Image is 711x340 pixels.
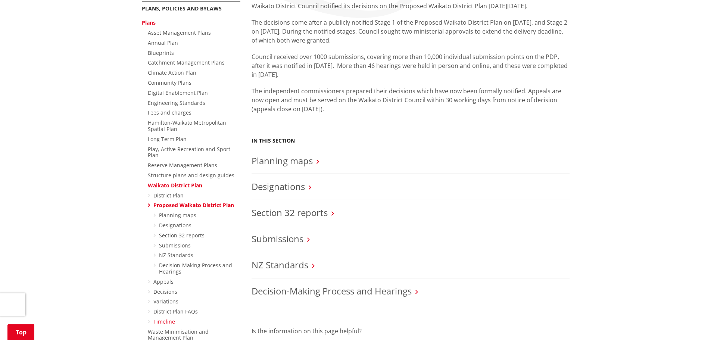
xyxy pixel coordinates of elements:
[252,285,412,297] a: Decision-Making Process and Hearings
[252,327,570,336] p: Is the information on this page helpful?
[677,309,704,336] iframe: Messenger Launcher
[153,318,175,325] a: Timeline
[148,146,230,159] a: Play, Active Recreation and Sport Plan
[148,182,202,189] a: Waikato District Plan
[153,278,174,285] a: Appeals
[159,242,191,249] a: Submissions
[142,19,156,26] a: Plans
[153,288,177,295] a: Decisions
[148,109,191,116] a: Fees and charges
[148,119,226,132] a: Hamilton-Waikato Metropolitan Spatial Plan
[159,232,205,239] a: Section 32 reports
[252,1,570,10] p: Waikato District Council notified its decisions on the Proposed Waikato District Plan [DATE][DATE].
[148,135,187,143] a: Long Term Plan
[148,49,174,56] a: Blueprints
[252,52,570,79] p: Council received over 1000 submissions, covering more than 10,000 individual submission points on...
[153,202,234,209] a: Proposed Waikato District Plan
[148,59,225,66] a: Catchment Management Plans
[153,192,184,199] a: District Plan
[252,138,295,144] h5: In this section
[153,308,198,315] a: District Plan FAQs
[148,99,205,106] a: Engineering Standards
[252,18,570,45] p: The decisions come after a publicly notified Stage 1 of the Proposed Waikato District Plan on [DA...
[252,206,328,219] a: Section 32 reports
[153,298,178,305] a: Variations
[252,155,313,167] a: Planning maps
[159,252,193,259] a: NZ Standards
[252,259,308,271] a: NZ Standards
[252,87,570,113] p: The independent commissioners prepared their decisions which have now been formally notified. App...
[7,324,34,340] a: Top
[148,162,217,169] a: Reserve Management Plans
[148,172,234,179] a: Structure plans and design guides
[159,262,232,275] a: Decision-Making Process and Hearings
[252,233,303,245] a: Submissions
[252,180,305,193] a: Designations
[148,89,208,96] a: Digital Enablement Plan
[148,39,178,46] a: Annual Plan
[148,79,191,86] a: Community Plans
[159,212,196,219] a: Planning maps
[159,222,191,229] a: Designations
[142,5,222,12] a: Plans, policies and bylaws
[148,69,196,76] a: Climate Action Plan
[148,29,211,36] a: Asset Management Plans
